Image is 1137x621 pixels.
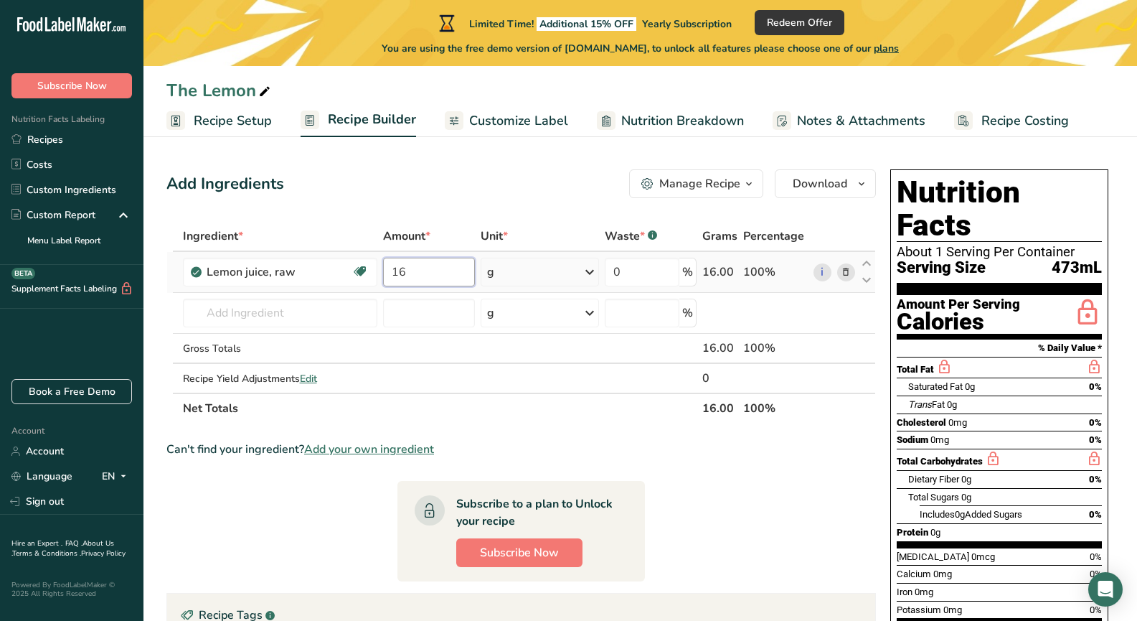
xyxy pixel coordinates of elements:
[183,228,243,245] span: Ingredient
[12,548,81,559] a: Terms & Conditions .
[301,103,416,138] a: Recipe Builder
[194,111,272,131] span: Recipe Setup
[166,78,273,103] div: The Lemon
[930,434,949,445] span: 0mg
[961,492,971,503] span: 0g
[11,268,35,279] div: BETA
[948,417,967,428] span: 0mg
[897,312,1020,332] div: Calories
[1089,417,1102,428] span: 0%
[897,587,912,597] span: Iron
[954,105,1069,137] a: Recipe Costing
[1088,572,1123,607] div: Open Intercom Messenger
[702,263,737,281] div: 16.00
[659,175,740,192] div: Manage Recipe
[743,228,804,245] span: Percentage
[597,105,744,137] a: Nutrition Breakdown
[11,207,95,223] div: Custom Report
[743,263,808,281] div: 100%
[908,474,959,485] span: Dietary Fiber
[908,399,945,410] span: Fat
[702,228,737,245] span: Grams
[773,105,925,137] a: Notes & Attachments
[755,10,844,35] button: Redeem Offer
[897,551,969,562] span: [MEDICAL_DATA]
[383,228,430,245] span: Amount
[943,604,962,615] span: 0mg
[933,569,952,579] span: 0mg
[1089,434,1102,445] span: 0%
[897,176,1102,242] h1: Nutrition Facts
[743,340,808,357] div: 100%
[1090,551,1102,562] span: 0%
[456,538,582,567] button: Subscribe Now
[874,42,899,55] span: plans
[621,111,744,131] span: Nutrition Breakdown
[469,111,568,131] span: Customize Label
[207,263,352,281] div: Lemon juice, raw
[183,371,378,386] div: Recipe Yield Adjustments
[1090,604,1102,615] span: 0%
[908,399,932,410] i: Trans
[908,381,963,392] span: Saturated Fat
[166,441,876,458] div: Can't find your ingredient?
[487,263,494,281] div: g
[767,15,832,30] span: Redeem Offer
[897,340,1102,357] section: % Daily Value *
[797,111,925,131] span: Notes & Attachments
[183,341,378,356] div: Gross Totals
[793,175,847,192] span: Download
[1089,474,1102,485] span: 0%
[11,464,72,489] a: Language
[702,370,737,387] div: 0
[37,78,107,93] span: Subscribe Now
[1089,381,1102,392] span: 0%
[897,245,1102,259] div: About 1 Serving Per Container
[65,538,82,548] a: FAQ .
[897,604,941,615] span: Potassium
[897,259,986,277] span: Serving Size
[480,544,559,561] span: Subscribe Now
[11,581,132,598] div: Powered By FoodLabelMaker © 2025 All Rights Reserved
[930,527,940,538] span: 0g
[328,110,416,129] span: Recipe Builder
[961,474,971,485] span: 0g
[897,569,931,579] span: Calcium
[897,434,928,445] span: Sodium
[699,393,740,423] th: 16.00
[897,417,946,428] span: Cholesterol
[897,456,983,467] span: Total Carbohydrates
[1052,259,1102,277] span: 473mL
[487,304,494,322] div: g
[897,298,1020,312] div: Amount Per Serving
[166,172,284,196] div: Add Ingredients
[102,468,132,485] div: EN
[11,379,132,404] a: Book a Free Demo
[382,41,899,56] span: You are using the free demo version of [DOMAIN_NAME], to unlock all features please choose one of...
[166,105,272,137] a: Recipe Setup
[183,299,378,327] input: Add Ingredient
[1090,569,1102,579] span: 0%
[1089,509,1102,520] span: 0%
[947,399,957,410] span: 0g
[81,548,126,559] a: Privacy Policy
[605,228,657,245] div: Waste
[971,551,995,562] span: 0mcg
[456,495,616,530] div: Subscribe to a plan to Unlock your recipe
[813,263,831,281] a: i
[775,169,876,198] button: Download
[180,393,700,423] th: Net Totals
[965,381,975,392] span: 0g
[629,169,763,198] button: Manage Recipe
[304,441,434,458] span: Add your own ingredient
[445,105,568,137] a: Customize Label
[537,17,636,31] span: Additional 15% OFF
[740,393,811,423] th: 100%
[908,492,959,503] span: Total Sugars
[300,372,317,386] span: Edit
[920,509,1022,520] span: Includes Added Sugars
[981,111,1069,131] span: Recipe Costing
[11,538,114,559] a: About Us .
[955,509,965,520] span: 0g
[915,587,933,597] span: 0mg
